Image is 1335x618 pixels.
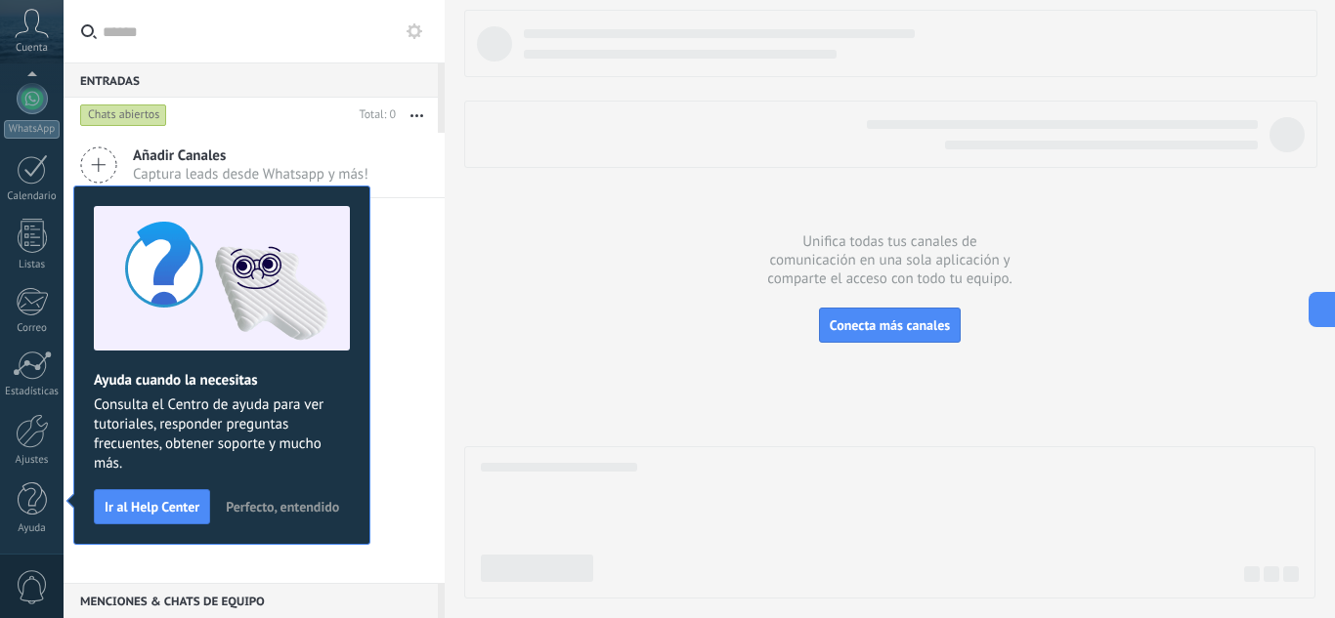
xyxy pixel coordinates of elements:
[80,103,167,127] div: Chats abiertos
[819,308,961,343] button: Conecta más canales
[94,489,210,524] button: Ir al Help Center
[94,395,350,474] span: Consulta el Centro de ayuda para ver tutoriales, responder preguntas frecuentes, obtener soporte ...
[4,454,61,467] div: Ajustes
[4,522,61,535] div: Ayuda
[64,62,438,98] div: Entradas
[4,386,61,398] div: Estadísticas
[4,322,61,335] div: Correo
[133,146,368,165] span: Añadir Canales
[16,42,48,55] span: Cuenta
[105,500,199,514] span: Ir al Help Center
[64,583,438,618] div: Menciones & Chats de equipo
[4,120,60,139] div: WhatsApp
[217,492,348,521] button: Perfecto, entendido
[226,500,339,514] span: Perfecto, entendido
[4,190,61,203] div: Calendario
[133,165,368,184] span: Captura leads desde Whatsapp y más!
[352,105,396,125] div: Total: 0
[4,259,61,271] div: Listas
[830,316,950,334] span: Conecta más canales
[94,371,350,390] h2: Ayuda cuando la necesitas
